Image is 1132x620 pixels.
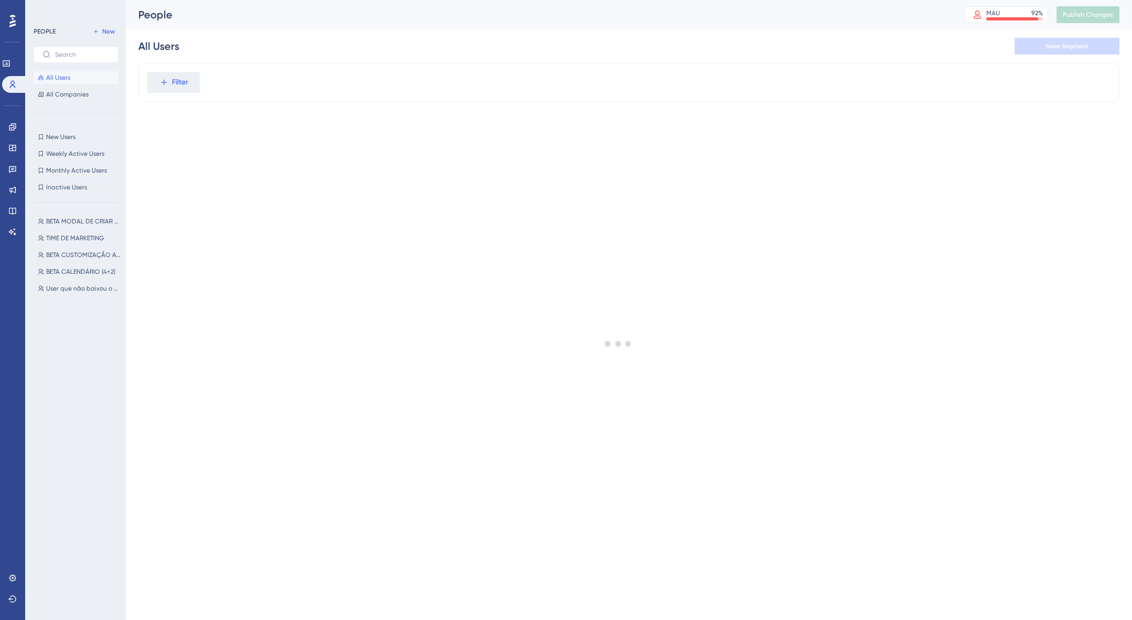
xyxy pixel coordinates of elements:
button: BETA MODAL DE CRIAR TAREFA [34,215,125,228]
span: Publish Changes [1063,10,1113,19]
span: Weekly Active Users [46,149,104,158]
span: BETA CALENDÁRIO (4+2) [46,268,115,276]
span: New Users [46,133,75,141]
span: Save Segment [1046,42,1089,50]
button: Monthly Active Users [34,164,118,177]
span: TIME DE MARKETING [46,234,104,242]
span: User que não baixou o app [46,284,121,293]
button: Inactive Users [34,181,118,194]
span: BETA MODAL DE CRIAR TAREFA [46,217,121,226]
button: BETA CALENDÁRIO (4+2) [34,265,125,278]
div: 92 % [1031,9,1043,17]
span: BETA CUSTOMIZAÇÃO AUTOMÁTICA (2+2) [46,251,121,259]
span: Monthly Active Users [46,166,107,175]
button: BETA CUSTOMIZAÇÃO AUTOMÁTICA (2+2) [34,249,125,261]
button: New [89,25,118,38]
button: Save Segment [1015,38,1119,55]
div: All Users [138,39,179,54]
div: PEOPLE [34,27,56,36]
button: Publish Changes [1057,6,1119,23]
button: Weekly Active Users [34,147,118,160]
button: All Users [34,71,118,84]
span: Inactive Users [46,183,87,191]
input: Search [55,51,110,58]
button: New Users [34,131,118,143]
button: TIME DE MARKETING [34,232,125,244]
div: MAU [986,9,1000,17]
button: All Companies [34,88,118,101]
button: User que não baixou o app [34,282,125,295]
div: People [138,7,938,22]
span: New [102,27,115,36]
span: All Companies [46,90,89,99]
span: All Users [46,73,70,82]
